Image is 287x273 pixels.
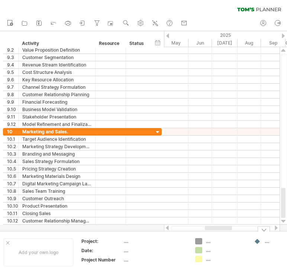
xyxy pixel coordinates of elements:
div: Value Proposition Definition [22,46,91,53]
div: .... [206,247,246,253]
div: Pricing Strategy Creation [22,165,91,172]
div: Channel Strategy Formulation [22,84,91,91]
div: hide legend [258,226,270,232]
div: Customer Outreach [22,195,91,202]
div: Customer Relationship Management. [22,217,91,224]
div: Customer Segmentation [22,54,91,61]
div: 9.11 [7,113,18,120]
div: .... [124,257,186,263]
div: Product Presentation [22,202,91,209]
div: 10.8 [7,188,18,195]
div: Key Resource Allocation [22,76,91,83]
div: .... [206,238,246,244]
div: Model Refinement and Finalization. [22,121,91,128]
div: 10.10 [7,202,18,209]
div: Date: [81,247,122,254]
div: 9.6 [7,76,18,83]
div: 9.12 [7,121,18,128]
div: Status [129,40,146,47]
div: 10.6 [7,173,18,180]
div: 10 [7,128,18,135]
div: Marketing and Sales. [22,128,91,135]
div: Business Model Validation [22,106,91,113]
div: 10.7 [7,180,18,187]
div: Branding and Messaging [22,150,91,157]
div: 10.5 [7,165,18,172]
div: Cost Structure Analysis [22,69,91,76]
div: 10.1 [7,136,18,143]
div: 10.2 [7,143,18,150]
div: Digital Marketing Campaign Launch [22,180,91,187]
div: 9.3 [7,54,18,61]
div: Sales Strategy Formulation [22,158,91,165]
div: 9.2 [7,46,18,53]
div: Marketing Strategy Development [22,143,91,150]
div: Revenue Stream Identification [22,61,91,68]
div: Stakeholder Presentation [22,113,91,120]
div: 9.10 [7,106,18,113]
div: 9.8 [7,91,18,98]
div: Project: [81,238,122,244]
div: 10.11 [7,210,18,217]
div: Customer Relationship Planning [22,91,91,98]
div: Sales Team Training [22,188,91,195]
div: 10.9 [7,195,18,202]
div: .... [124,238,186,244]
div: 9.9 [7,98,18,105]
div: Add your own logo [4,238,73,266]
div: Project Number [81,257,122,263]
div: Resource [99,40,122,47]
div: Closing Sales [22,210,91,217]
div: Marketing Materials Design [22,173,91,180]
div: 10.3 [7,150,18,157]
div: Financial Forecasting [22,98,91,105]
div: 9.4 [7,61,18,68]
div: 10.4 [7,158,18,165]
div: June 2025 [188,39,212,47]
div: 9.5 [7,69,18,76]
div: May 2025 [164,39,188,47]
div: 9.7 [7,84,18,91]
div: .... [124,247,186,254]
div: August 2025 [238,39,261,47]
div: 10.12 [7,217,18,224]
div: Target Audience Identification [22,136,91,143]
div: September 2025 [261,39,286,47]
div: July 2025 [212,39,238,47]
div: .... [206,256,246,262]
div: Activity [22,40,91,47]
